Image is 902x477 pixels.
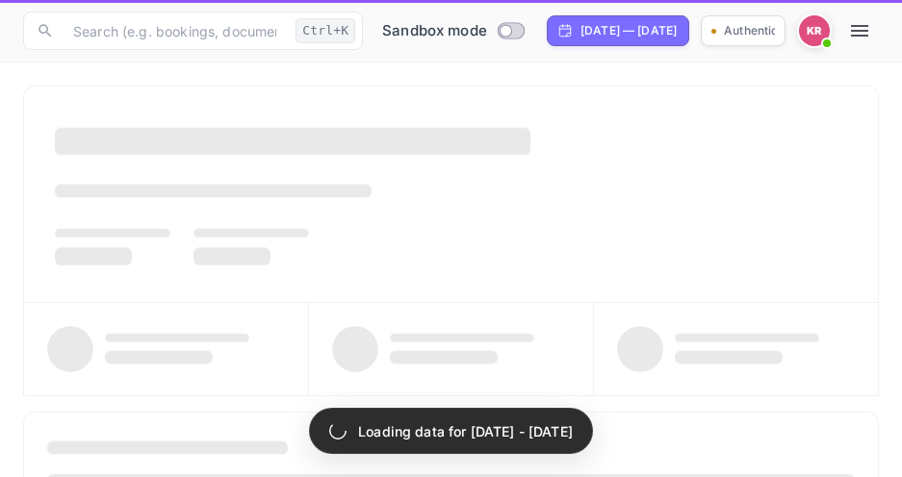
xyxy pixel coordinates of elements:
div: [DATE] — [DATE] [580,22,677,39]
span: Sandbox mode [382,20,487,42]
div: Switch to Production mode [374,20,531,42]
p: Authenticating... [724,22,775,39]
div: Click to change the date range period [547,15,689,46]
p: Loading data for [DATE] - [DATE] [358,421,573,441]
img: Kobus Roux [799,15,830,46]
div: Ctrl+K [296,18,355,43]
input: Search (e.g. bookings, documentation) [62,12,288,50]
